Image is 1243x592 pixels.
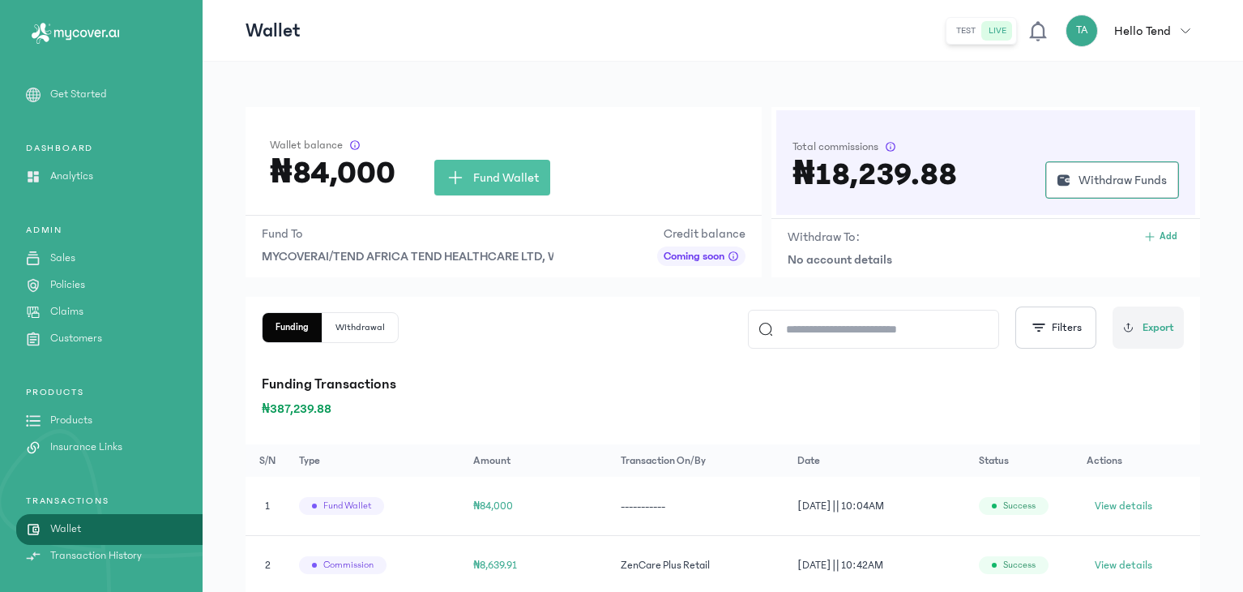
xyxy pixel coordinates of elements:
[473,560,518,571] span: ₦8,639.91
[950,21,982,41] button: test
[1045,161,1179,199] button: Withdraw Funds
[1113,307,1184,349] button: Export
[50,412,92,429] p: Products
[1087,552,1160,578] button: View details
[246,444,289,477] th: S/N
[50,168,93,185] p: Analytics
[262,247,553,266] button: MYCOVERAI/TEND AFRICA TEND HEALTHCARE LTD, Wema Bank || 9341293812
[50,439,122,456] p: Insurance Links
[657,224,745,243] p: Credit balance
[434,160,550,195] button: Fund Wallet
[1015,307,1096,349] button: Filters
[664,248,724,264] span: Coming soon
[788,227,860,247] p: Withdraw To:
[50,521,81,538] p: Wallet
[1003,559,1036,572] span: success
[323,500,371,513] span: Fund wallet
[792,139,878,155] span: Total commissions
[788,250,1184,269] p: No account details
[1095,557,1152,573] span: View details
[982,21,1013,41] button: live
[788,477,968,536] td: [DATE] || 10:04AM
[322,313,398,342] button: Withdrawal
[50,86,107,103] p: Get Started
[1143,320,1174,337] span: Export
[323,559,374,572] span: Commission
[1066,15,1098,47] div: TA
[50,547,142,564] p: Transaction History
[611,477,788,536] td: -----------
[473,500,514,512] span: ₦84,000
[611,444,788,477] th: Transaction on/by
[50,277,85,294] p: Policies
[1066,15,1200,47] button: TAHello Tend
[270,137,343,153] span: Wallet balance
[246,18,301,44] p: Wallet
[262,373,1184,396] p: Funding Transactions
[473,168,539,187] span: Fund Wallet
[289,444,463,477] th: Type
[788,444,968,477] th: Date
[1003,500,1036,513] span: success
[262,224,553,243] p: Fund To
[262,399,1184,418] p: ₦387,239.88
[1160,230,1177,243] span: Add
[263,313,322,342] button: Funding
[270,160,395,186] h3: ₦84,000
[1077,444,1200,477] th: Actions
[50,303,83,320] p: Claims
[1095,498,1152,514] span: View details
[969,444,1078,477] th: Status
[50,250,75,267] p: Sales
[265,500,270,512] span: 1
[1079,170,1167,190] span: Withdraw Funds
[265,560,271,571] span: 2
[1137,227,1184,247] button: Add
[1087,493,1160,519] button: View details
[792,161,957,187] h3: ₦18,239.88
[463,444,611,477] th: Amount
[1114,21,1171,41] p: Hello Tend
[50,330,102,347] p: Customers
